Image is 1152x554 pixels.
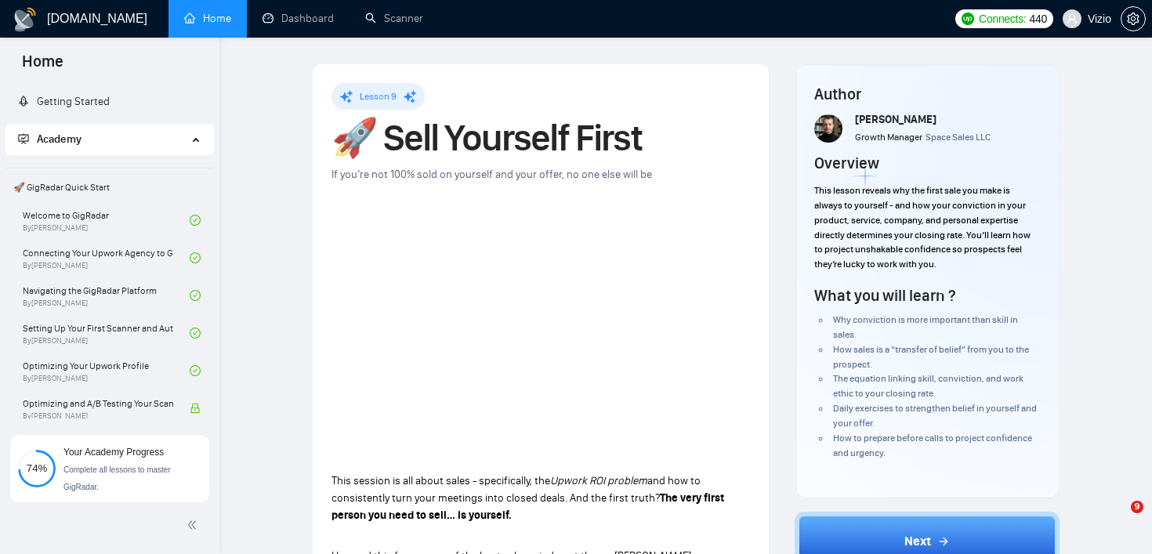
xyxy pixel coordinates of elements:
[1121,13,1146,25] a: setting
[263,12,334,25] a: dashboardDashboard
[1131,501,1143,513] span: 9
[331,474,701,505] span: and how to consistently turn your meetings into closed deals. And the first truth?
[18,133,29,144] span: fund-projection-screen
[331,474,550,487] span: This session is all about sales - specifically, the
[1067,13,1078,24] span: user
[833,344,1029,370] span: How sales is a “transfer of belief” from you to the prospect.
[1121,13,1145,25] span: setting
[550,474,647,487] em: Upwork ROI problem
[23,396,173,411] span: Optimizing and A/B Testing Your Scanner for Better Results
[190,403,201,414] span: lock
[1029,10,1046,27] span: 440
[13,7,38,32] img: logo
[833,403,1037,429] span: Daily exercises to strengthen belief in yourself and your offer.
[814,114,842,143] img: vlad-t.jpg
[360,91,397,102] span: Lesson 9
[814,185,1031,270] span: This lesson reveals why the first sale you make is always to yourself - and how your conviction i...
[187,517,202,533] span: double-left
[926,132,991,143] span: Space Sales LLC
[1099,501,1136,538] iframe: Intercom live chat
[190,290,201,301] span: check-circle
[904,532,931,551] span: Next
[18,95,110,108] a: rocketGetting Started
[833,433,1032,458] span: How to prepare before calls to project confidence and urgency.
[833,314,1018,340] span: Why conviction is more important than skill in sales.
[63,447,164,458] span: Your Academy Progress
[833,373,1023,399] span: The equation linking skill, conviction, and work ethic to your closing rate.
[37,132,82,146] span: Academy
[184,12,231,25] a: homeHome
[23,203,190,237] a: Welcome to GigRadarBy[PERSON_NAME]
[18,463,56,473] span: 74%
[23,411,173,421] span: By [PERSON_NAME]
[331,168,652,181] span: If you’re not 100% sold on yourself and your offer, no one else will be
[7,172,212,203] span: 🚀 GigRadar Quick Start
[814,284,955,306] h4: What you will learn ?
[331,121,750,155] h1: 🚀 Sell Yourself First
[855,132,922,143] span: Growth Manager
[23,353,190,388] a: Optimizing Your Upwork ProfileBy[PERSON_NAME]
[63,465,171,491] span: Complete all lessons to master GigRadar.
[190,365,201,376] span: check-circle
[365,12,423,25] a: searchScanner
[979,10,1026,27] span: Connects:
[331,491,724,522] strong: The very first person you need to sell… is yourself.
[190,252,201,263] span: check-circle
[190,215,201,226] span: check-circle
[9,50,76,83] span: Home
[23,316,190,350] a: Setting Up Your First Scanner and Auto-BidderBy[PERSON_NAME]
[1121,6,1146,31] button: setting
[23,278,190,313] a: Navigating the GigRadar PlatformBy[PERSON_NAME]
[23,241,190,275] a: Connecting Your Upwork Agency to GigRadarBy[PERSON_NAME]
[814,152,879,174] h4: Overview
[5,86,213,118] li: Getting Started
[18,132,82,146] span: Academy
[814,83,1040,105] h4: Author
[962,13,974,25] img: upwork-logo.png
[190,328,201,339] span: check-circle
[855,113,936,126] span: [PERSON_NAME]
